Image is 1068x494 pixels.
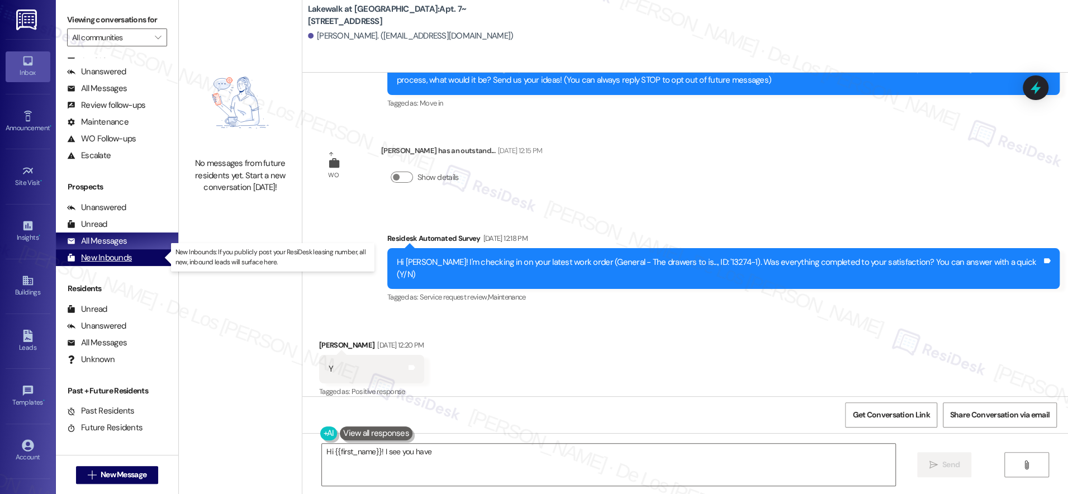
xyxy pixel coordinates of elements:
[67,354,115,365] div: Unknown
[88,471,96,479] i: 
[942,459,960,471] span: Send
[308,3,531,27] b: Lakewalk at [GEOGRAPHIC_DATA]: Apt. 7~[STREET_ADDRESS]
[67,218,107,230] div: Unread
[67,202,126,213] div: Unanswered
[67,133,136,145] div: WO Follow-ups
[67,99,145,111] div: Review follow-ups
[67,320,126,332] div: Unanswered
[16,9,39,30] img: ResiDesk Logo
[6,381,50,411] a: Templates •
[67,235,127,247] div: All Messages
[67,337,127,349] div: All Messages
[50,122,51,130] span: •
[175,248,370,267] p: New Inbounds: If you publicly post your ResiDesk leasing number, all new, inbound leads will surf...
[101,469,146,481] span: New Message
[417,172,459,183] label: Show details
[397,256,1042,281] div: Hi [PERSON_NAME]! I'm checking in on your latest work order (General - The drawers to is..., ID: ...
[387,289,1060,305] div: Tagged as:
[67,252,132,264] div: New Inbounds
[67,303,107,315] div: Unread
[488,292,526,302] span: Maintenance
[319,339,424,355] div: [PERSON_NAME]
[67,422,143,434] div: Future Residents
[191,53,289,152] img: empty-state
[6,51,50,82] a: Inbox
[56,283,178,294] div: Residents
[352,387,405,396] span: Positive response
[1022,460,1031,469] i: 
[495,145,542,156] div: [DATE] 12:15 PM
[929,460,937,469] i: 
[381,145,542,160] div: [PERSON_NAME] has an outstand...
[943,402,1057,427] button: Share Conversation via email
[6,326,50,357] a: Leads
[67,66,126,78] div: Unanswered
[852,409,929,421] span: Get Conversation Link
[6,436,50,466] a: Account
[481,232,528,244] div: [DATE] 12:18 PM
[322,444,895,486] textarea: Hi {{first_name}}! I see you have a work order in progress. I'm happy to check on the status of w...
[420,292,488,302] span: Service request review ,
[39,232,40,240] span: •
[950,409,1050,421] span: Share Conversation via email
[76,466,159,484] button: New Message
[6,161,50,192] a: Site Visit •
[397,63,1042,87] div: Hi [PERSON_NAME]! We're so glad you chose Lakewalk at [GEOGRAPHIC_DATA]! We would love to improve...
[56,385,178,397] div: Past + Future Residents
[56,181,178,193] div: Prospects
[308,30,514,42] div: [PERSON_NAME]. ([EMAIL_ADDRESS][DOMAIN_NAME])
[6,271,50,301] a: Buildings
[6,216,50,246] a: Insights •
[917,452,971,477] button: Send
[67,116,129,128] div: Maintenance
[43,397,45,405] span: •
[72,28,149,46] input: All communities
[155,33,161,42] i: 
[67,150,111,161] div: Escalate
[40,177,42,185] span: •
[67,405,135,417] div: Past Residents
[329,363,333,375] div: Y
[374,339,424,351] div: [DATE] 12:20 PM
[420,98,443,108] span: Move in
[319,383,424,400] div: Tagged as:
[191,158,289,193] div: No messages from future residents yet. Start a new conversation [DATE]!
[845,402,937,427] button: Get Conversation Link
[67,11,167,28] label: Viewing conversations for
[387,95,1060,111] div: Tagged as:
[67,83,127,94] div: All Messages
[328,169,339,181] div: WO
[387,232,1060,248] div: Residesk Automated Survey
